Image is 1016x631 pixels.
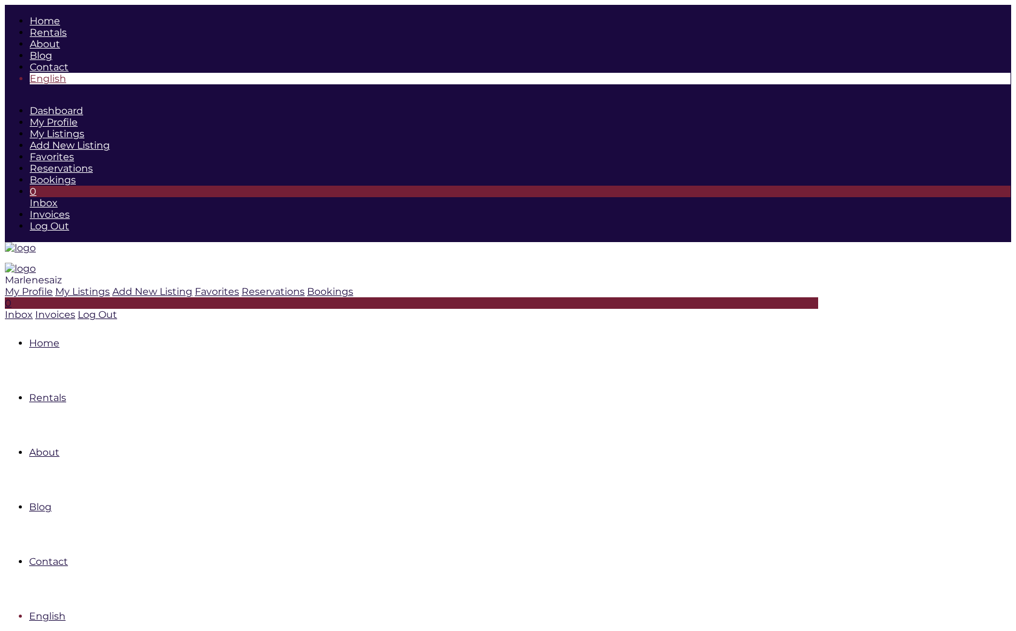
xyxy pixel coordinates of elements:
a: Contact [30,61,69,73]
div: 0 [30,186,1011,197]
a: 0 Inbox [5,297,818,320]
a: Home [29,337,59,349]
a: Reservations [30,163,93,174]
a: About [30,38,60,50]
a: English [29,610,66,622]
img: logo [5,242,36,254]
a: Blog [29,501,52,513]
a: Contact [29,556,68,567]
a: Favorites [30,151,74,163]
div: 0 [5,297,818,309]
a: My Listings [30,128,84,140]
a: Bookings [307,286,353,297]
a: Add New Listing [112,286,192,297]
span: Marlenesaiz [5,274,62,286]
a: 0Inbox [30,186,1011,209]
a: Log Out [78,309,117,320]
a: My Profile [30,116,78,128]
a: Blog [30,50,52,61]
span: English [30,73,66,84]
a: Invoices [35,309,75,320]
a: Bookings [30,174,76,186]
a: Rentals [29,392,66,403]
a: Home [30,15,60,27]
a: About [29,447,59,458]
a: Invoices [30,209,70,220]
a: Add New Listing [30,140,110,151]
a: My Profile [5,286,53,297]
a: Reservations [242,286,305,297]
img: logo [5,263,36,274]
a: Log Out [30,220,69,232]
a: My Listings [55,286,110,297]
a: Switch to English [30,73,66,84]
a: Rentals [30,27,67,38]
a: Dashboard [30,105,83,116]
a: Favorites [195,286,239,297]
